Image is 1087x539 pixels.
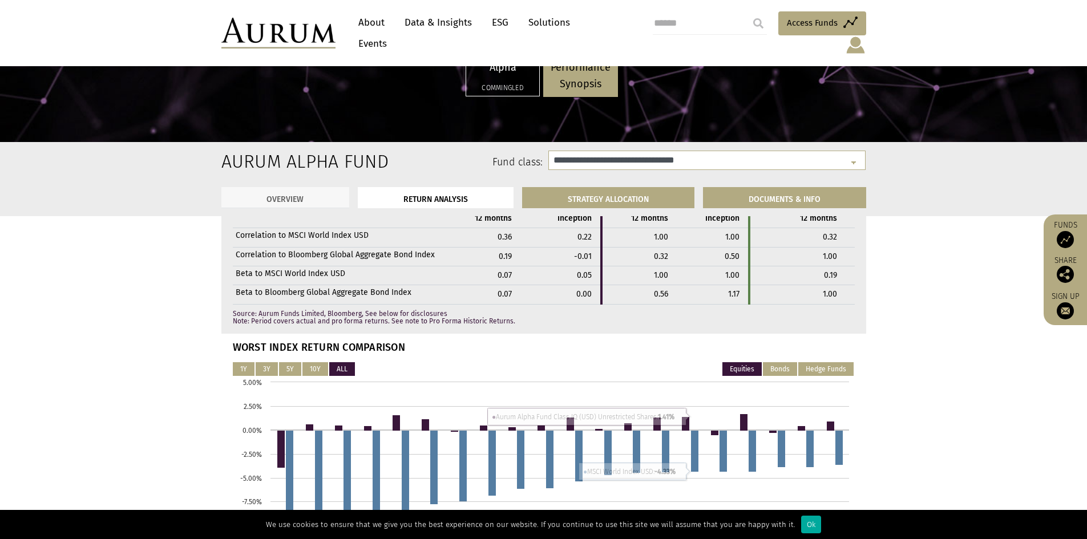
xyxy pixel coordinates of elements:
img: Sign up to our newsletter [1057,302,1074,319]
td: 0.00 [520,285,601,304]
th: Inception [520,209,601,228]
button: ALL [329,362,355,376]
th: 12 months [601,209,677,228]
text: -2.50% [241,451,262,459]
a: Access Funds [778,11,866,35]
td: 0.50 [846,228,939,247]
td: 1.00 [677,266,749,285]
td: 0.22 [520,228,601,247]
img: Aurum [221,18,336,48]
span: Access Funds [787,16,838,30]
p: Performance Synopsis [551,59,611,92]
td: 1.00 [749,247,846,266]
a: STRATEGY ALLOCATION [522,187,694,208]
text: -7.50% [242,498,262,506]
button: Bonds [763,362,797,376]
tspan: -4.33% [654,468,676,476]
th: Correlation to Bloomberg Global Aggregate Bond Index [233,247,438,266]
td: 0.05 [520,266,601,285]
h2: Aurum Alpha Fund [221,151,314,172]
tspan: ● [583,468,587,476]
td: 0.21 [846,266,939,285]
tspan: ● [492,413,496,421]
p: Alpha [474,59,532,76]
button: Hedge Funds [798,362,854,376]
td: 0.56 [601,285,677,304]
button: 3Y [256,362,278,376]
div: Share [1049,257,1081,283]
button: 10Y [302,362,328,376]
a: About [353,12,390,33]
strong: WORST INDEX RETURN COMPARISON [233,341,405,354]
td: 1.00 [846,247,939,266]
a: Events [353,33,387,54]
th: Beta to MSCI World Index USD [233,266,438,285]
td: 1.00 [749,285,846,304]
text: -5.00% [240,475,262,483]
span: Note: Period covers actual and pro forma returns. See note to Pro Forma Historic Returns. [233,317,515,325]
input: Submit [747,12,770,35]
td: 0.07 [438,266,520,285]
tspan: 1.41% [657,413,674,421]
td: 0.19 [438,247,520,266]
a: ESG [486,12,514,33]
text: Aurum Alpha Fund Class IQ (USD) Unrestricted Shares: [492,413,674,421]
td: 0.50 [677,247,749,266]
p: Source: Aurum Funds Limited, Bloomberg, See below for disclosures [233,310,855,325]
td: 1.00 [601,228,677,247]
td: 0.36 [438,228,520,247]
td: 1.00 [601,266,677,285]
td: 1.00 [677,228,749,247]
img: Share this post [1057,266,1074,283]
a: OVERVIEW [221,187,350,208]
a: Funds [1049,220,1081,248]
th: 12 months [749,209,846,228]
text: 5.00% [243,379,262,387]
text: 0.00% [243,427,262,435]
td: 0.07 [438,285,520,304]
td: 1.17 [677,285,749,304]
text: MSCI World Index USD: [583,468,676,476]
button: Equities [722,362,762,376]
h5: Commingled [474,84,532,91]
a: Solutions [523,12,576,33]
text: 2.50% [244,403,262,411]
td: 0.32 [601,247,677,266]
a: Data & Insights [399,12,478,33]
button: 1Y [233,362,254,376]
td: 1.00 [846,285,939,304]
button: 5Y [279,362,301,376]
th: Inception [846,209,939,228]
div: Ok [801,516,821,533]
th: 12 months [438,209,520,228]
td: 0.32 [749,228,846,247]
label: Fund class: [332,155,543,170]
th: Beta to Bloomberg Global Aggregate Bond Index [233,285,438,304]
td: 0.19 [749,266,846,285]
img: account-icon.svg [845,35,866,55]
a: Sign up [1049,291,1081,319]
th: Inception [677,209,749,228]
td: -0.01 [520,247,601,266]
img: Access Funds [1057,231,1074,248]
a: DOCUMENTS & INFO [703,187,866,208]
th: Correlation to MSCI World Index USD [233,228,438,247]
